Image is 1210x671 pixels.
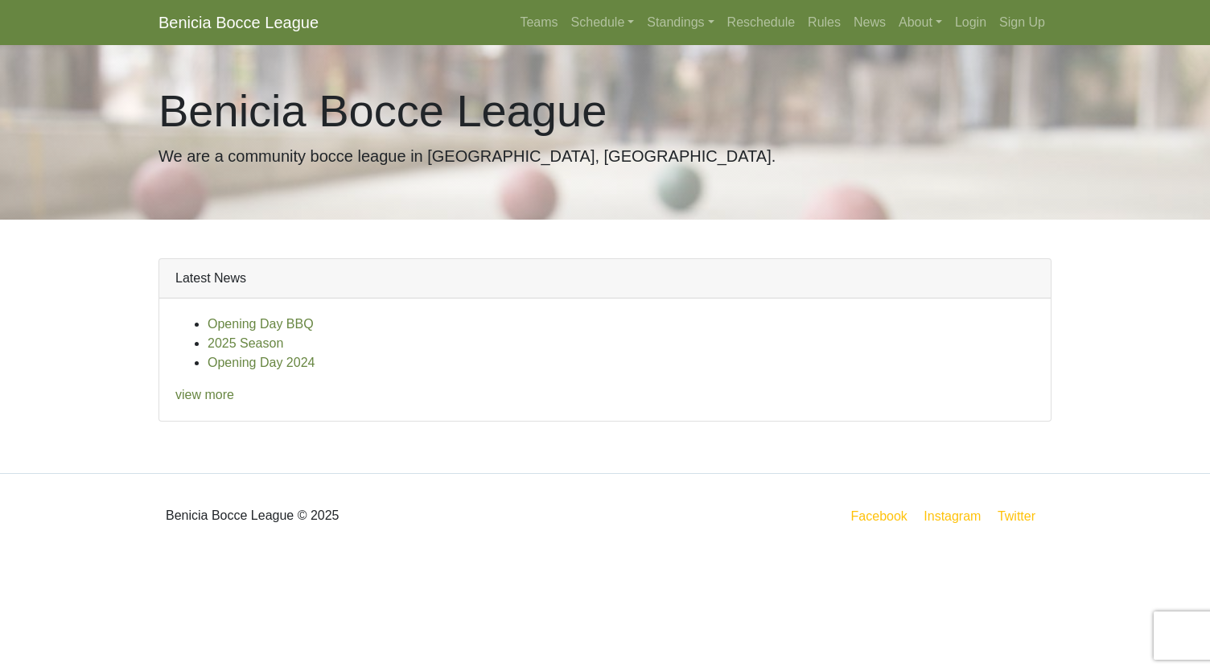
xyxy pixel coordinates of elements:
a: Twitter [994,506,1048,526]
a: view more [175,388,234,401]
a: Login [949,6,993,39]
a: Benicia Bocce League [158,6,319,39]
a: News [847,6,892,39]
a: 2025 Season [208,336,283,350]
a: Reschedule [721,6,802,39]
a: Teams [513,6,564,39]
a: Standings [640,6,720,39]
h1: Benicia Bocce League [158,84,1052,138]
div: Benicia Bocce League © 2025 [146,487,605,545]
div: Latest News [159,259,1051,298]
a: Sign Up [993,6,1052,39]
a: Instagram [920,506,984,526]
a: Facebook [848,506,911,526]
a: About [892,6,949,39]
a: Opening Day 2024 [208,356,315,369]
p: We are a community bocce league in [GEOGRAPHIC_DATA], [GEOGRAPHIC_DATA]. [158,144,1052,168]
a: Opening Day BBQ [208,317,314,331]
a: Schedule [565,6,641,39]
a: Rules [801,6,847,39]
